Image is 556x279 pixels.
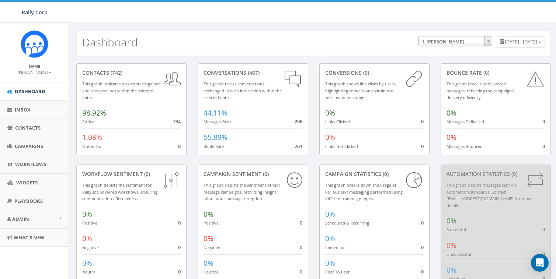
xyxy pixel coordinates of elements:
span: (467) [246,69,260,76]
span: 206 [295,118,302,125]
span: 0 [421,268,424,275]
a: [PERSON_NAME] [18,68,51,75]
small: Positive [204,220,219,226]
span: 1.08% [82,133,102,142]
span: 98.92% [82,108,106,118]
span: Workflows [15,161,46,167]
small: This graph tracks conversations, exchanged in each interaction within the selected dates. [204,81,282,100]
span: 0 [542,143,545,149]
small: Name [29,64,40,69]
span: 0% [446,133,456,142]
small: This graph shows link clicks by users, highlighting conversions within the selected dates range. [325,81,396,100]
span: 0 [178,244,181,251]
span: 0% [82,258,92,268]
span: 0% [325,209,335,219]
span: 1. James Martin [419,36,492,47]
span: What's New [14,234,45,241]
small: Opted Out [82,144,103,149]
span: 55.89% [204,133,227,142]
span: (0) [261,170,269,177]
span: Dashboard [15,88,45,95]
span: Contacts [15,124,41,131]
span: 0% [325,133,335,142]
span: 0 [421,143,424,149]
span: 0% [446,108,456,118]
span: 0 [300,268,302,275]
span: (0) [381,170,389,177]
div: Campaign Statistics [325,170,424,178]
div: conversions [325,69,424,77]
span: (0) [143,170,150,177]
span: Admin [12,216,29,222]
span: [DATE] - [DATE] [505,38,537,45]
small: This graph breaks down the usage of various text messaging performed using different campaign types. [325,182,403,201]
small: Positive [82,220,97,226]
small: Neutral [204,269,218,275]
span: 0% [446,216,456,226]
small: Successful [446,227,466,232]
div: contacts [82,69,181,77]
small: Messages Bounced [446,144,483,149]
span: 0 [421,118,424,125]
span: 0 [178,268,181,275]
span: 0 [542,226,545,233]
span: 0 [300,219,302,226]
small: [PERSON_NAME] [18,70,51,75]
span: 0% [325,234,335,243]
small: This graph depicts messages sent via automation standards. Contact [EMAIL_ADDRESS][DOMAIN_NAME] f... [446,182,532,208]
span: 0 [421,219,424,226]
div: Bounce Rate [446,69,545,77]
span: 0% [446,241,456,250]
div: Workflow Sentiment [82,170,181,178]
span: 734 [173,118,181,125]
span: Playbooks [14,198,43,204]
span: 0 [542,251,545,257]
div: Campaign Sentiment [204,170,302,178]
h2: Dashboard [82,36,138,48]
span: 0 [300,244,302,251]
small: Links Clicked [325,119,350,124]
span: Campaigns [15,143,43,149]
div: conversations [204,69,302,77]
span: (0) [510,170,517,177]
small: Links Not Clicked [325,144,358,149]
img: Icon_1.png [21,30,48,58]
small: Reply Rate [204,144,224,149]
span: 1. James Martin [418,36,492,46]
div: Open Intercom Messenger [531,254,549,272]
span: (0) [362,69,369,76]
small: This graph reveals undelivered messages, reflecting the campaign's delivery efficiency. [446,81,514,100]
span: Rally Corp [22,9,48,16]
small: Messages Sent [204,119,231,124]
span: 0% [204,209,213,219]
span: 44.11% [204,108,227,118]
span: 0 [178,219,181,226]
span: 0% [446,265,456,275]
small: Added [82,119,95,124]
small: Negative [82,245,99,250]
span: Inbox [15,106,31,113]
span: 0% [204,258,213,268]
span: 0% [325,258,335,268]
small: Neutral [82,269,97,275]
small: Scheduled & Recurring [325,220,369,226]
small: Messages Delivered [446,119,484,124]
span: 0% [325,108,335,118]
span: (0) [482,69,489,76]
small: Peer To Peer [325,269,350,275]
span: 8 [178,143,181,149]
span: 0 [421,244,424,251]
small: This graph indicates new contacts gained and unsubscribes within the selected dates. [82,81,161,100]
small: This graph depicts the sentiment of text message campaigns, providing insight about your message ... [204,182,280,201]
div: Automation Statistics [446,170,545,178]
span: 0% [204,234,213,243]
small: This graph depicts the sentiment for RallyBot-powered workflows, ensuring communication effective... [82,182,157,201]
small: Immediate [325,245,345,250]
small: Negative [204,245,220,250]
span: 0% [82,234,92,243]
span: Widgets [16,179,38,186]
span: 261 [295,143,302,149]
small: Unsuccessful [446,251,471,257]
span: 0 [542,118,545,125]
span: 0% [82,209,92,219]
